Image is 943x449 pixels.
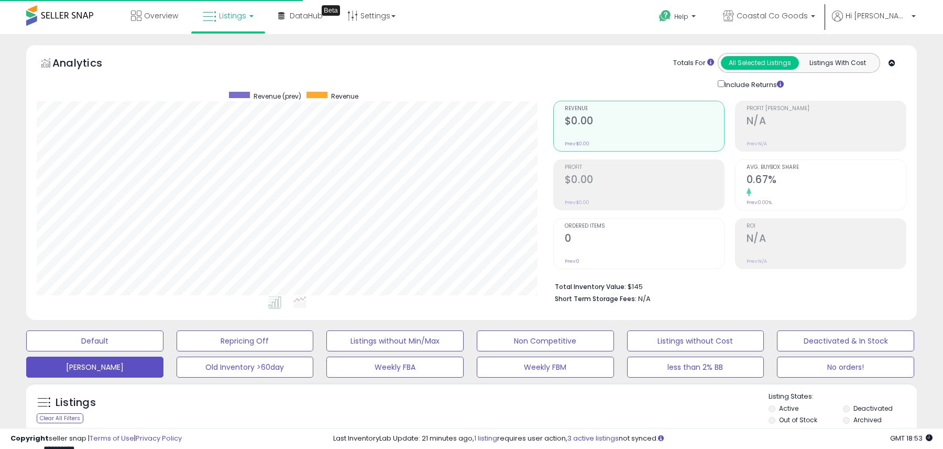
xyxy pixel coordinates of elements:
[322,5,340,16] div: Tooltip anchor
[477,330,614,351] button: Non Competitive
[777,330,914,351] button: Deactivated & In Stock
[659,9,672,23] i: Get Help
[144,10,178,21] span: Overview
[747,258,767,264] small: Prev: N/A
[737,10,808,21] span: Coastal Co Goods
[565,232,724,247] h2: 0
[779,415,817,424] label: Out of Stock
[673,58,714,68] div: Totals For
[777,357,914,378] button: No orders!
[721,56,799,70] button: All Selected Listings
[565,106,724,112] span: Revenue
[326,357,464,378] button: Weekly FBA
[853,415,882,424] label: Archived
[747,223,906,229] span: ROI
[555,282,626,291] b: Total Inventory Value:
[90,433,134,443] a: Terms of Use
[10,433,49,443] strong: Copyright
[474,433,497,443] a: 1 listing
[565,258,579,264] small: Prev: 0
[26,330,163,351] button: Default
[555,280,898,292] li: $145
[747,115,906,129] h2: N/A
[10,434,182,444] div: seller snap | |
[747,174,906,188] h2: 0.67%
[565,174,724,188] h2: $0.00
[56,395,96,410] h5: Listings
[52,56,123,73] h5: Analytics
[177,357,314,378] button: Old Inventory >60day
[555,294,637,303] b: Short Term Storage Fees:
[290,10,323,21] span: DataHub
[747,165,906,170] span: Avg. Buybox Share
[747,141,767,147] small: Prev: N/A
[853,404,893,413] label: Deactivated
[219,10,246,21] span: Listings
[326,330,464,351] button: Listings without Min/Max
[747,199,772,206] small: Prev: 0.00%
[832,10,916,34] a: Hi [PERSON_NAME]
[567,433,619,443] a: 3 active listings
[136,433,182,443] a: Privacy Policy
[565,141,589,147] small: Prev: $0.00
[565,223,724,229] span: Ordered Items
[37,413,83,423] div: Clear All Filters
[331,92,358,101] span: Revenue
[651,2,706,34] a: Help
[565,199,589,206] small: Prev: $0.00
[254,92,301,101] span: Revenue (prev)
[769,392,916,402] p: Listing States:
[565,115,724,129] h2: $0.00
[890,433,933,443] span: 2025-08-11 18:53 GMT
[638,294,651,304] span: N/A
[627,357,764,378] button: less than 2% BB
[779,404,798,413] label: Active
[333,434,933,444] div: Last InventoryLab Update: 21 minutes ago, requires user action, not synced.
[710,78,796,90] div: Include Returns
[627,330,764,351] button: Listings without Cost
[477,357,614,378] button: Weekly FBM
[177,330,314,351] button: Repricing Off
[747,232,906,247] h2: N/A
[846,10,908,21] span: Hi [PERSON_NAME]
[798,56,876,70] button: Listings With Cost
[674,12,688,21] span: Help
[565,165,724,170] span: Profit
[26,357,163,378] button: [PERSON_NAME]
[747,106,906,112] span: Profit [PERSON_NAME]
